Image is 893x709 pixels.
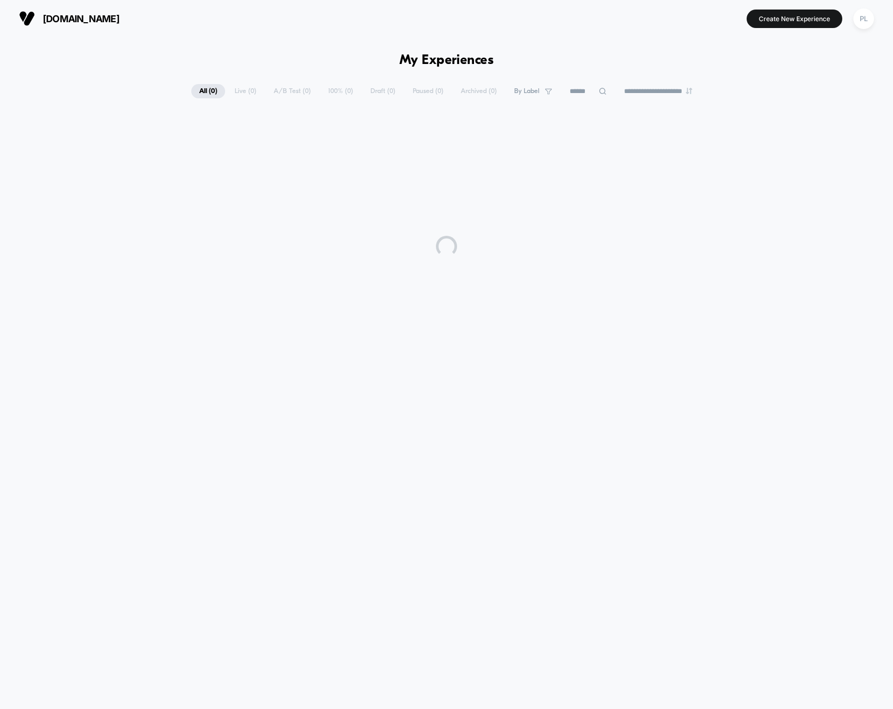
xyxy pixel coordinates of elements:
span: By Label [514,87,539,95]
span: All ( 0 ) [191,84,225,98]
h1: My Experiences [399,53,494,68]
img: Visually logo [19,11,35,26]
button: [DOMAIN_NAME] [16,10,123,27]
div: PL [853,8,874,29]
button: Create New Experience [747,10,842,28]
span: [DOMAIN_NAME] [43,13,119,24]
img: end [686,88,692,94]
button: PL [850,8,877,30]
